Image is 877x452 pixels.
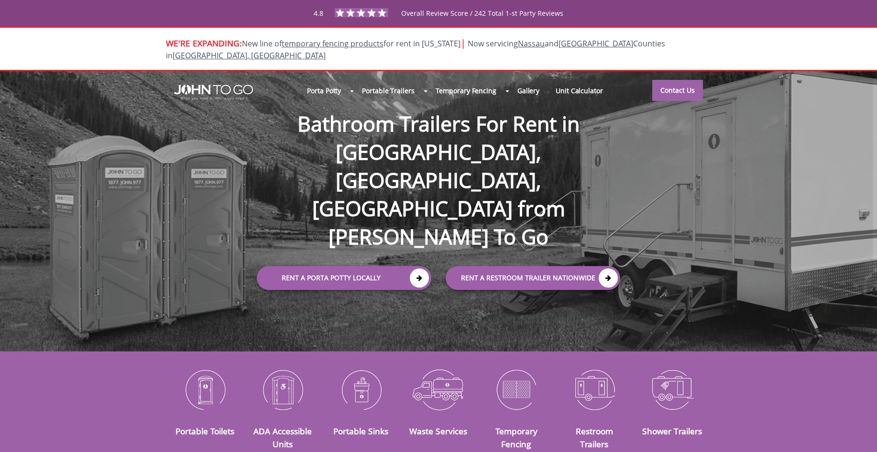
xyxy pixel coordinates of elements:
a: temporary fencing products [282,38,384,49]
a: Temporary Fencing [428,80,504,101]
a: ADA Accessible Units [253,425,312,449]
a: [GEOGRAPHIC_DATA] [559,38,633,49]
a: Portable Trailers [354,80,422,101]
img: Temporary-Fencing-cion_N.png [484,364,548,414]
a: Shower Trailers [642,425,702,437]
a: Gallery [509,80,548,101]
span: 4.8 [314,9,323,18]
img: Waste-Services-icon_N.png [407,364,471,414]
a: Nassau [518,38,545,49]
img: Shower-Trailers-icon_N.png [640,364,704,414]
span: New line of for rent in [US_STATE] [166,38,665,61]
img: ADA-Accessible-Units-icon_N.png [251,364,315,414]
a: [GEOGRAPHIC_DATA], [GEOGRAPHIC_DATA] [173,50,326,61]
img: Portable-Toilets-icon_N.png [173,364,237,414]
span: | [460,36,466,49]
h1: Bathroom Trailers For Rent in [GEOGRAPHIC_DATA], [GEOGRAPHIC_DATA], [GEOGRAPHIC_DATA] from [PERSO... [247,79,630,251]
a: Waste Services [409,425,467,437]
a: Portable Sinks [333,425,388,437]
a: Restroom Trailers [576,425,613,449]
img: Portable-Sinks-icon_N.png [329,364,393,414]
span: WE'RE EXPANDING: [166,37,242,49]
a: Temporary Fencing [495,425,537,449]
a: Unit Calculator [548,80,611,101]
span: Overall Review Score / 242 Total 1-st Party Reviews [401,9,563,37]
img: Restroom-Trailers-icon_N.png [562,364,626,414]
a: Rent a Porta Potty Locally [257,266,431,290]
img: JOHN to go [174,85,253,100]
a: Porta Potty [299,80,349,101]
a: Portable Toilets [175,425,234,437]
a: Contact Us [652,80,703,101]
a: rent a RESTROOM TRAILER Nationwide [446,266,620,290]
span: Now servicing and Counties in [166,38,665,61]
